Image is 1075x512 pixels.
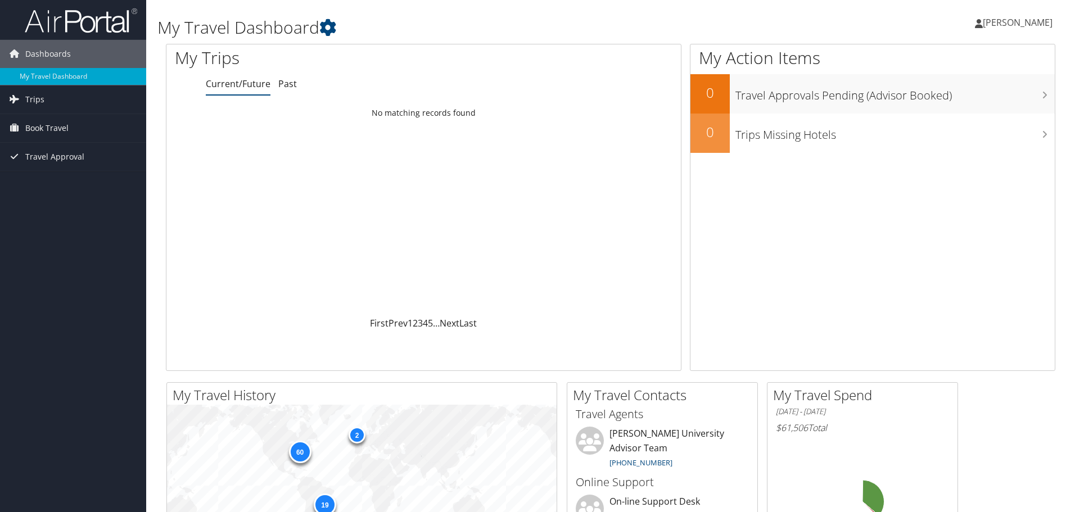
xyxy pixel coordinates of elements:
[428,317,433,329] a: 5
[440,317,459,329] a: Next
[776,406,949,417] h6: [DATE] - [DATE]
[418,317,423,329] a: 3
[609,457,672,468] a: [PHONE_NUMBER]
[206,78,270,90] a: Current/Future
[690,114,1055,153] a: 0Trips Missing Hotels
[690,83,730,102] h2: 0
[983,16,1053,29] span: [PERSON_NAME]
[576,474,749,490] h3: Online Support
[690,46,1055,70] h1: My Action Items
[25,143,84,171] span: Travel Approval
[25,114,69,142] span: Book Travel
[25,7,137,34] img: airportal-logo.png
[423,317,428,329] a: 4
[157,16,762,39] h1: My Travel Dashboard
[433,317,440,329] span: …
[288,441,311,463] div: 60
[690,123,730,142] h2: 0
[735,82,1055,103] h3: Travel Approvals Pending (Advisor Booked)
[413,317,418,329] a: 2
[25,85,44,114] span: Trips
[570,427,755,473] li: [PERSON_NAME] University Advisor Team
[690,74,1055,114] a: 0Travel Approvals Pending (Advisor Booked)
[776,422,949,434] h6: Total
[389,317,408,329] a: Prev
[25,40,71,68] span: Dashboards
[408,317,413,329] a: 1
[370,317,389,329] a: First
[735,121,1055,143] h3: Trips Missing Hotels
[773,386,957,405] h2: My Travel Spend
[975,6,1064,39] a: [PERSON_NAME]
[175,46,458,70] h1: My Trips
[776,422,808,434] span: $61,506
[166,103,681,123] td: No matching records found
[573,386,757,405] h2: My Travel Contacts
[173,386,557,405] h2: My Travel History
[278,78,297,90] a: Past
[349,427,365,443] div: 2
[576,406,749,422] h3: Travel Agents
[459,317,477,329] a: Last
